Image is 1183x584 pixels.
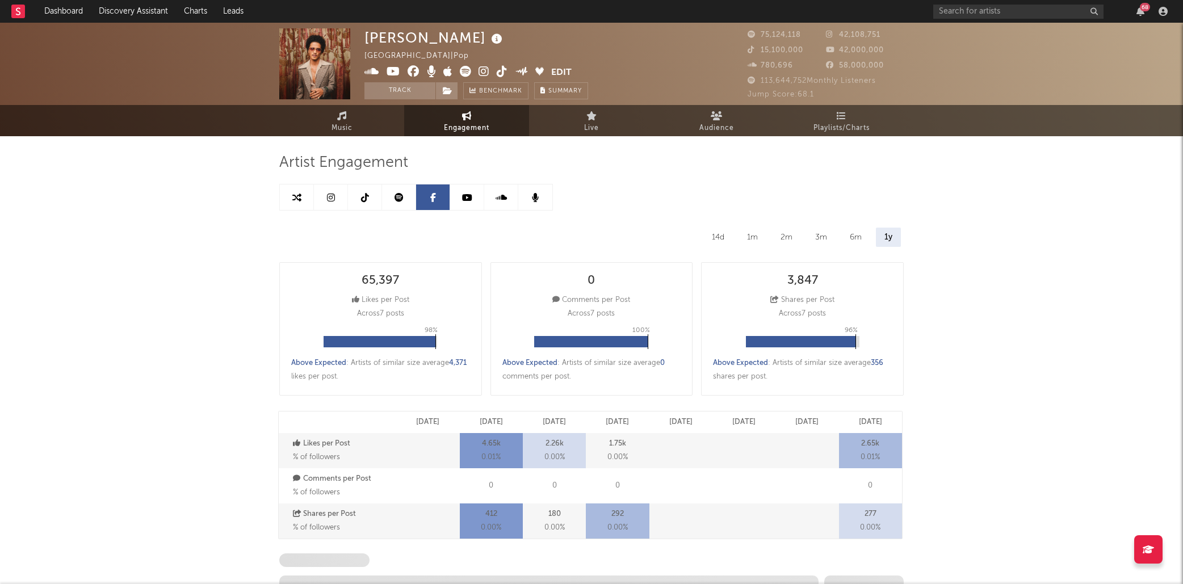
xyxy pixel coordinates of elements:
p: 180 [548,507,561,521]
span: 15,100,000 [748,47,803,54]
span: 0 [660,359,665,367]
div: 0 [460,468,523,503]
p: [DATE] [669,415,693,429]
span: Facebook Followers [279,553,370,567]
span: Above Expected [713,359,768,367]
p: 2.65k [861,437,879,451]
a: Playlists/Charts [779,105,904,136]
div: [GEOGRAPHIC_DATA] | Pop [364,49,482,63]
div: Shares per Post [770,293,834,307]
div: : Artists of similar size average likes per post . [291,356,470,384]
a: Benchmark [463,82,528,99]
a: Audience [654,105,779,136]
span: % of followers [293,489,340,496]
p: 292 [611,507,624,521]
div: 1y [876,228,901,247]
span: 113,644,752 Monthly Listeners [748,77,876,85]
p: Shares per Post [293,507,393,521]
input: Search for artists [933,5,1104,19]
div: 0 [839,468,902,503]
p: 4.65k [482,437,501,451]
span: 356 [871,359,883,367]
p: [DATE] [859,415,882,429]
p: 96 % [845,323,858,337]
div: 0 [523,468,586,503]
span: Audience [699,121,734,135]
span: 0.00 % [481,521,501,535]
span: 0.00 % [607,521,628,535]
span: 0.01 % [481,451,501,464]
span: 0.00 % [544,521,565,535]
span: Benchmark [479,85,522,98]
button: Summary [534,82,588,99]
div: [PERSON_NAME] [364,28,505,47]
span: 0.01 % [861,451,880,464]
div: Likes per Post [352,293,409,307]
p: 100 % [632,323,650,337]
span: 0.00 % [860,521,880,535]
span: Music [332,121,353,135]
span: Above Expected [502,359,557,367]
p: Across 7 posts [357,307,404,321]
span: 780,696 [748,62,793,69]
span: 4,371 [449,359,467,367]
span: 42,108,751 [826,31,880,39]
div: 1m [739,228,766,247]
p: [DATE] [606,415,629,429]
div: 65,397 [362,274,399,288]
span: 0.00 % [607,451,628,464]
button: Track [364,82,435,99]
p: 98 % [425,323,438,337]
p: 1.75k [609,437,626,451]
span: 75,124,118 [748,31,801,39]
div: 3m [807,228,836,247]
span: Jump Score: 68.1 [748,91,814,98]
p: 2.26k [546,437,564,451]
span: Artist Engagement [279,156,408,170]
p: Comments per Post [293,472,393,486]
div: Comments per Post [552,293,630,307]
a: Engagement [404,105,529,136]
div: 68 [1140,3,1150,11]
div: 0 [588,274,595,288]
p: 412 [485,507,497,521]
p: 277 [865,507,876,521]
span: % of followers [293,524,340,531]
div: 0 [586,468,649,503]
span: Above Expected [291,359,346,367]
div: : Artists of similar size average shares per post . [713,356,892,384]
p: [DATE] [795,415,819,429]
button: 68 [1136,7,1144,16]
span: % of followers [293,453,340,461]
div: 6m [841,228,870,247]
div: 14d [703,228,733,247]
span: 58,000,000 [826,62,884,69]
div: 3,847 [787,274,818,288]
span: Playlists/Charts [813,121,870,135]
p: Across 7 posts [779,307,826,321]
p: Across 7 posts [568,307,615,321]
div: 2m [772,228,801,247]
p: [DATE] [543,415,566,429]
button: Edit [551,66,572,80]
a: Live [529,105,654,136]
span: 42,000,000 [826,47,884,54]
span: 0.00 % [544,451,565,464]
p: [DATE] [480,415,503,429]
p: [DATE] [732,415,756,429]
p: [DATE] [416,415,439,429]
a: Music [279,105,404,136]
span: Engagement [444,121,489,135]
p: Likes per Post [293,437,393,451]
div: : Artists of similar size average comments per post . [502,356,681,384]
span: Summary [548,88,582,94]
span: Live [584,121,599,135]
